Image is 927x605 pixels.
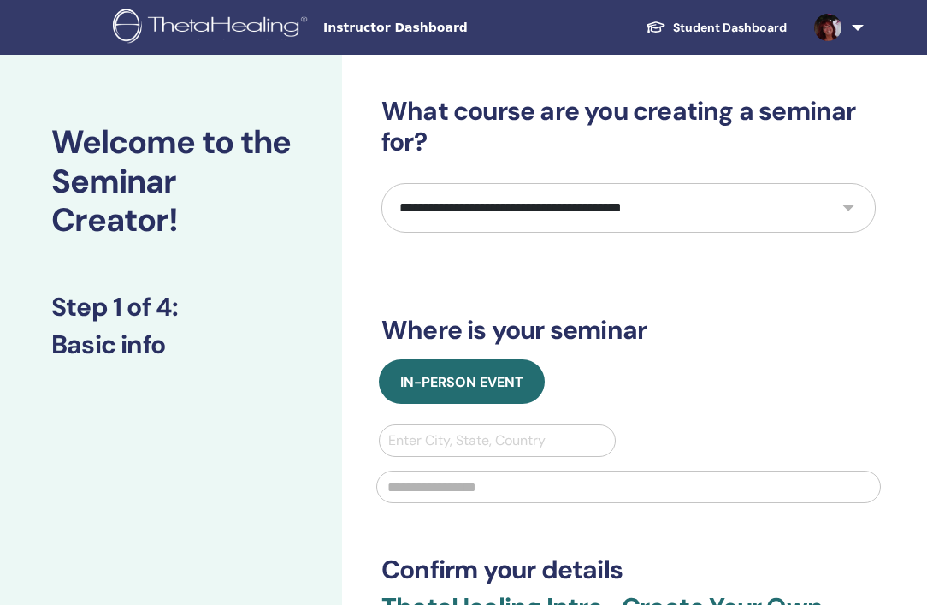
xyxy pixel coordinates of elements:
[381,555,876,585] h3: Confirm your details
[381,96,876,157] h3: What course are you creating a seminar for?
[632,12,800,44] a: Student Dashboard
[323,19,580,37] span: Instructor Dashboard
[51,292,291,323] h3: Step 1 of 4 :
[379,359,545,404] button: In-Person Event
[400,373,523,391] span: In-Person Event
[113,9,313,47] img: logo.png
[381,315,876,346] h3: Where is your seminar
[51,329,291,360] h3: Basic info
[646,20,666,34] img: graduation-cap-white.svg
[814,14,841,41] img: default.jpg
[51,123,291,240] h2: Welcome to the Seminar Creator!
